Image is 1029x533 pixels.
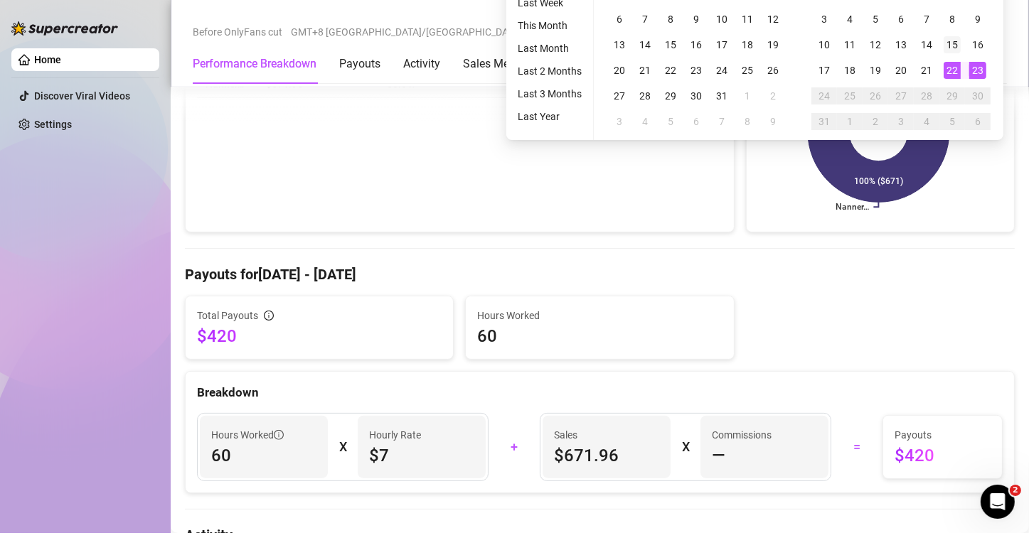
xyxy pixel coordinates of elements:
span: GMT+8 [GEOGRAPHIC_DATA]/[GEOGRAPHIC_DATA] [291,21,522,43]
div: 4 [636,113,654,130]
td: 2025-07-27 [607,83,632,109]
div: 7 [713,113,730,130]
td: 2025-08-30 [965,83,991,109]
div: 6 [611,11,628,28]
div: 23 [688,62,705,79]
td: 2025-07-10 [709,6,735,32]
li: Last 2 Months [512,63,587,80]
div: 28 [636,87,654,104]
td: 2025-08-18 [837,58,863,83]
a: Home [34,54,61,65]
div: = [840,436,874,458]
li: Last Year [512,108,587,125]
span: info-circle [274,430,284,440]
div: 6 [688,113,705,130]
div: Activity [403,55,440,72]
div: 12 [867,36,884,53]
div: 11 [841,36,858,53]
span: Total Payouts [197,308,258,323]
td: 2025-08-24 [811,83,837,109]
span: Payouts [895,427,991,443]
div: Performance Breakdown [193,55,316,72]
article: Hourly Rate [369,427,421,443]
div: 25 [841,87,858,104]
div: 29 [662,87,679,104]
div: 29 [944,87,961,104]
td: 2025-09-05 [939,109,965,134]
a: Discover Viral Videos [34,90,130,102]
div: 26 [867,87,884,104]
td: 2025-08-05 [658,109,683,134]
div: 17 [816,62,833,79]
span: 60 [477,325,722,348]
div: 13 [611,36,628,53]
div: 20 [611,62,628,79]
div: 18 [739,36,756,53]
td: 2025-08-25 [837,83,863,109]
td: 2025-08-14 [914,32,939,58]
div: 10 [816,36,833,53]
div: 22 [944,62,961,79]
td: 2025-08-22 [939,58,965,83]
td: 2025-07-29 [658,83,683,109]
div: 5 [944,113,961,130]
div: + [497,436,531,458]
td: 2025-08-06 [888,6,914,32]
td: 2025-07-07 [632,6,658,32]
div: 8 [944,11,961,28]
td: 2025-07-17 [709,32,735,58]
td: 2025-08-03 [811,6,837,32]
td: 2025-07-15 [658,32,683,58]
div: 22 [662,62,679,79]
div: 23 [969,62,986,79]
span: 2 [1010,485,1021,496]
td: 2025-08-15 [939,32,965,58]
td: 2025-08-08 [735,109,760,134]
div: 30 [969,87,986,104]
td: 2025-08-27 [888,83,914,109]
div: Breakdown [197,383,1003,402]
div: 6 [969,113,986,130]
td: 2025-09-04 [914,109,939,134]
div: 5 [662,113,679,130]
td: 2025-07-18 [735,32,760,58]
td: 2025-09-03 [888,109,914,134]
span: $7 [369,444,474,467]
div: 13 [892,36,910,53]
div: Sales Metrics [463,55,531,72]
div: 20 [892,62,910,79]
td: 2025-08-07 [709,109,735,134]
td: 2025-07-25 [735,58,760,83]
td: 2025-08-06 [683,109,709,134]
td: 2025-08-19 [863,58,888,83]
td: 2025-07-13 [607,32,632,58]
td: 2025-07-23 [683,58,709,83]
td: 2025-08-23 [965,58,991,83]
td: 2025-08-09 [965,6,991,32]
td: 2025-08-08 [939,6,965,32]
div: 24 [816,87,833,104]
td: 2025-08-10 [811,32,837,58]
div: 26 [764,62,782,79]
div: 12 [764,11,782,28]
div: 8 [739,113,756,130]
span: $671.96 [554,444,659,467]
td: 2025-08-12 [863,32,888,58]
div: X [339,436,346,458]
div: 28 [918,87,935,104]
div: 1 [841,113,858,130]
td: 2025-07-21 [632,58,658,83]
div: 27 [892,87,910,104]
td: 2025-07-08 [658,6,683,32]
div: 4 [918,113,935,130]
td: 2025-07-11 [735,6,760,32]
td: 2025-08-20 [888,58,914,83]
div: X [682,436,689,458]
span: info-circle [264,311,274,321]
div: 9 [969,11,986,28]
td: 2025-08-21 [914,58,939,83]
div: 1 [739,87,756,104]
div: 16 [969,36,986,53]
h4: Payouts for [DATE] - [DATE] [185,264,1015,284]
td: 2025-07-31 [709,83,735,109]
